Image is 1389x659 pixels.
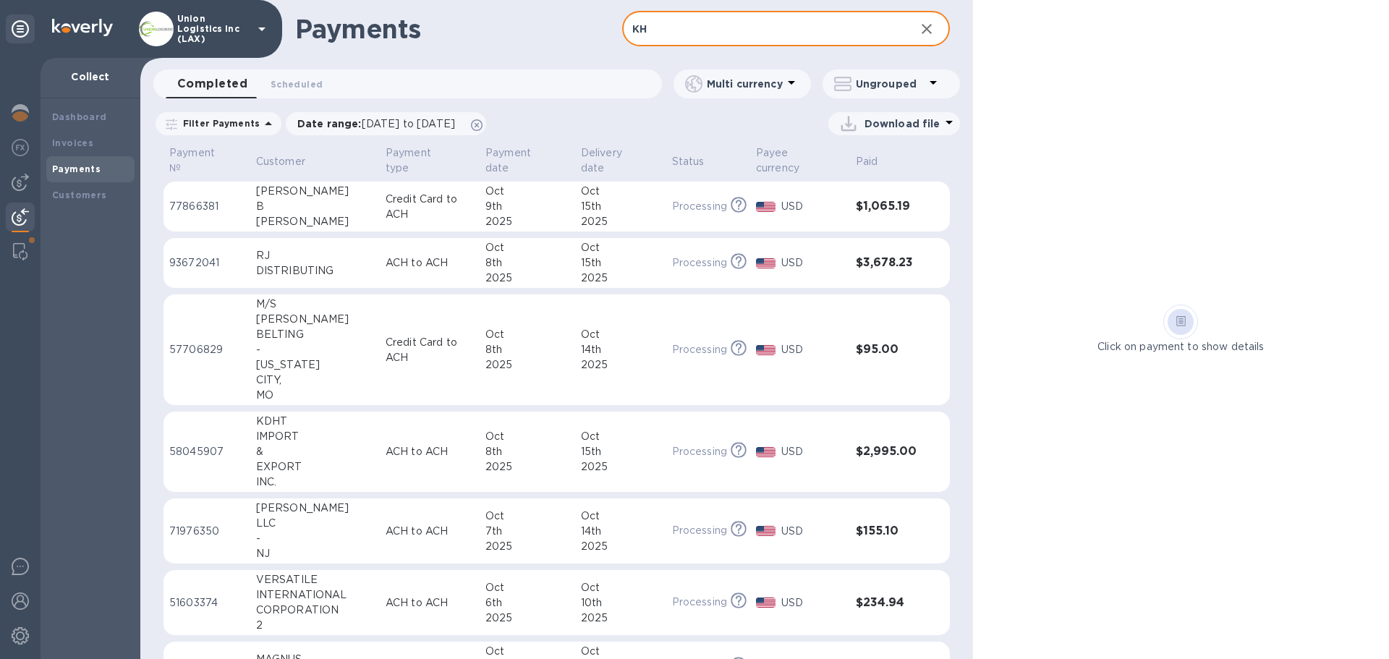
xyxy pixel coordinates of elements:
[485,611,569,626] div: 2025
[169,342,245,357] p: 57706829
[581,524,660,539] div: 14th
[856,154,878,169] p: Paid
[256,414,374,429] div: KDHT
[271,77,323,92] span: Scheduled
[256,475,374,490] div: INC.
[581,214,660,229] div: 2025
[707,77,783,91] p: Multi currency
[386,444,474,459] p: ACH to ACH
[386,145,455,176] p: Payment type
[362,118,455,129] span: [DATE] to [DATE]
[256,199,374,214] div: B
[581,539,660,554] div: 2025
[485,145,569,176] span: Payment date
[672,255,727,271] p: Processing
[485,429,569,444] div: Oct
[52,137,93,148] b: Invoices
[756,202,776,212] img: USD
[756,145,844,176] span: Payee currency
[856,343,921,357] h3: $95.00
[286,112,486,135] div: Date range:[DATE] to [DATE]
[756,345,776,355] img: USD
[386,595,474,611] p: ACH to ACH
[256,214,374,229] div: [PERSON_NAME]
[256,587,374,603] div: INTERNATIONAL
[672,444,727,459] p: Processing
[485,524,569,539] div: 7th
[485,459,569,475] div: 2025
[581,255,660,271] div: 15th
[581,327,660,342] div: Oct
[6,14,35,43] div: Unpin categories
[781,595,844,611] p: USD
[386,524,474,539] p: ACH to ACH
[485,444,569,459] div: 8th
[485,184,569,199] div: Oct
[169,255,245,271] p: 93672041
[581,357,660,373] div: 2025
[672,154,705,169] p: Status
[256,603,374,618] div: CORPORATION
[581,184,660,199] div: Oct
[485,580,569,595] div: Oct
[856,256,921,270] h3: $3,678.23
[485,595,569,611] div: 6th
[256,373,374,388] div: CITY,
[856,445,921,459] h3: $2,995.00
[672,523,727,538] p: Processing
[256,388,374,403] div: MO
[485,539,569,554] div: 2025
[256,429,374,444] div: IMPORT
[169,595,245,611] p: 51603374
[672,595,727,610] p: Processing
[256,327,374,342] div: BELTING
[256,531,374,546] div: -
[581,342,660,357] div: 14th
[256,501,374,516] div: [PERSON_NAME]
[256,184,374,199] div: [PERSON_NAME]
[52,69,129,84] p: Collect
[485,214,569,229] div: 2025
[169,199,245,214] p: 77866381
[256,546,374,561] div: NJ
[781,342,844,357] p: USD
[672,154,723,169] span: Status
[856,154,897,169] span: Paid
[256,357,374,373] div: [US_STATE]
[756,258,776,268] img: USD
[485,240,569,255] div: Oct
[485,199,569,214] div: 9th
[386,255,474,271] p: ACH to ACH
[781,199,844,214] p: USD
[581,459,660,475] div: 2025
[169,145,245,176] span: Payment №
[386,192,474,222] p: Credit Card to ACH
[856,200,921,213] h3: $1,065.19
[485,271,569,286] div: 2025
[256,263,374,279] div: DISTRIBUTING
[756,145,825,176] p: Payee currency
[856,524,921,538] h3: $155.10
[485,145,551,176] p: Payment date
[581,429,660,444] div: Oct
[256,618,374,633] div: 2
[256,459,374,475] div: EXPORT
[581,580,660,595] div: Oct
[856,77,925,91] p: Ungrouped
[256,312,374,327] div: [PERSON_NAME]
[256,154,324,169] span: Customer
[865,116,940,131] p: Download file
[256,297,374,312] div: M/S
[485,644,569,659] div: Oct
[581,611,660,626] div: 2025
[12,139,29,156] img: Foreign exchange
[52,190,107,200] b: Customers
[386,145,474,176] span: Payment type
[756,447,776,457] img: USD
[297,116,462,131] p: Date range :
[295,14,622,44] h1: Payments
[581,644,660,659] div: Oct
[256,248,374,263] div: RJ
[756,598,776,608] img: USD
[581,509,660,524] div: Oct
